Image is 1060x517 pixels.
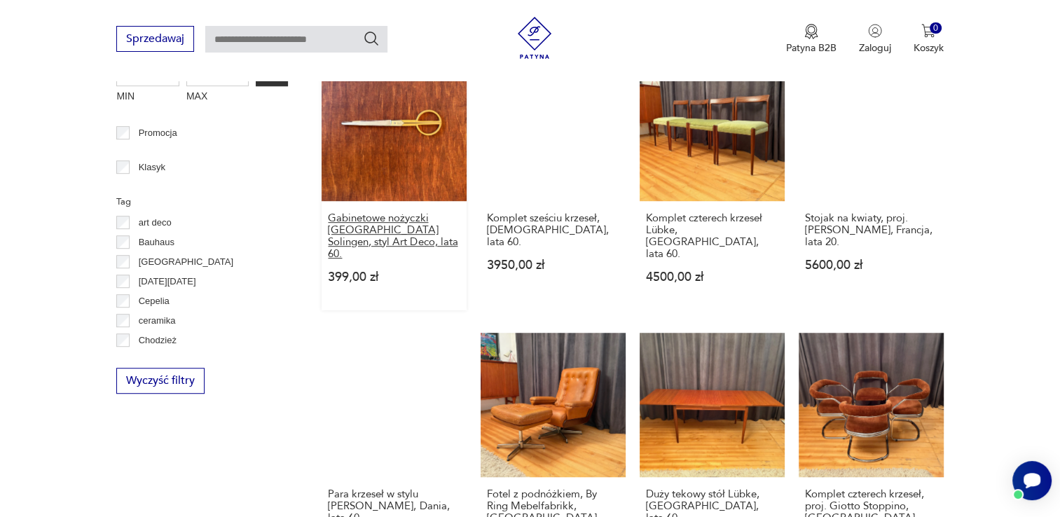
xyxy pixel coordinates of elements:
p: Cepelia [139,294,170,309]
img: Ikona koszyka [921,24,935,38]
p: 399,00 zł [328,271,460,283]
img: Ikona medalu [804,24,818,39]
img: Patyna - sklep z meblami i dekoracjami vintage [514,17,556,59]
a: Gabinetowe nożyczki Germany Solingen, styl Art Deco, lata 60.Gabinetowe nożyczki [GEOGRAPHIC_DATA... [322,56,467,310]
p: 3950,00 zł [487,259,619,271]
label: MAX [186,86,249,109]
p: Zaloguj [859,41,891,55]
p: [GEOGRAPHIC_DATA] [139,254,233,270]
a: Stojak na kwiaty, proj. André Groulta, Francja, lata 20.Stojak na kwiaty, proj. [PERSON_NAME], Fr... [799,56,944,310]
p: Klasyk [139,160,165,175]
button: Sprzedawaj [116,26,194,52]
a: Komplet czterech krzeseł Lübke, Niemcy, lata 60.Komplet czterech krzeseł Lübke, [GEOGRAPHIC_DATA]... [640,56,785,310]
h3: Komplet sześciu krzeseł, [DEMOGRAPHIC_DATA], lata 60. [487,212,619,248]
p: [DATE][DATE] [139,274,196,289]
button: Zaloguj [859,24,891,55]
a: Komplet sześciu krzeseł, Niemcy, lata 60.Komplet sześciu krzeseł, [DEMOGRAPHIC_DATA], lata 60.395... [481,56,626,310]
p: Bauhaus [139,235,174,250]
iframe: Smartsupp widget button [1012,461,1052,500]
h3: Komplet czterech krzeseł Lübke, [GEOGRAPHIC_DATA], lata 60. [646,212,778,260]
p: Chodzież [139,333,177,348]
a: Ikona medaluPatyna B2B [786,24,837,55]
label: MIN [116,86,179,109]
p: art deco [139,215,172,230]
a: Sprzedawaj [116,35,194,45]
h3: Stojak na kwiaty, proj. [PERSON_NAME], Francja, lata 20. [805,212,937,248]
p: 5600,00 zł [805,259,937,271]
button: Szukaj [363,30,380,47]
img: Ikonka użytkownika [868,24,882,38]
p: Patyna B2B [786,41,837,55]
p: Ćmielów [139,352,174,368]
p: 4500,00 zł [646,271,778,283]
button: 0Koszyk [914,24,944,55]
div: 0 [930,22,942,34]
h3: Gabinetowe nożyczki [GEOGRAPHIC_DATA] Solingen, styl Art Deco, lata 60. [328,212,460,260]
button: Patyna B2B [786,24,837,55]
button: Wyczyść filtry [116,368,205,394]
p: Koszyk [914,41,944,55]
p: Promocja [139,125,177,141]
p: ceramika [139,313,176,329]
p: Tag [116,194,288,209]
